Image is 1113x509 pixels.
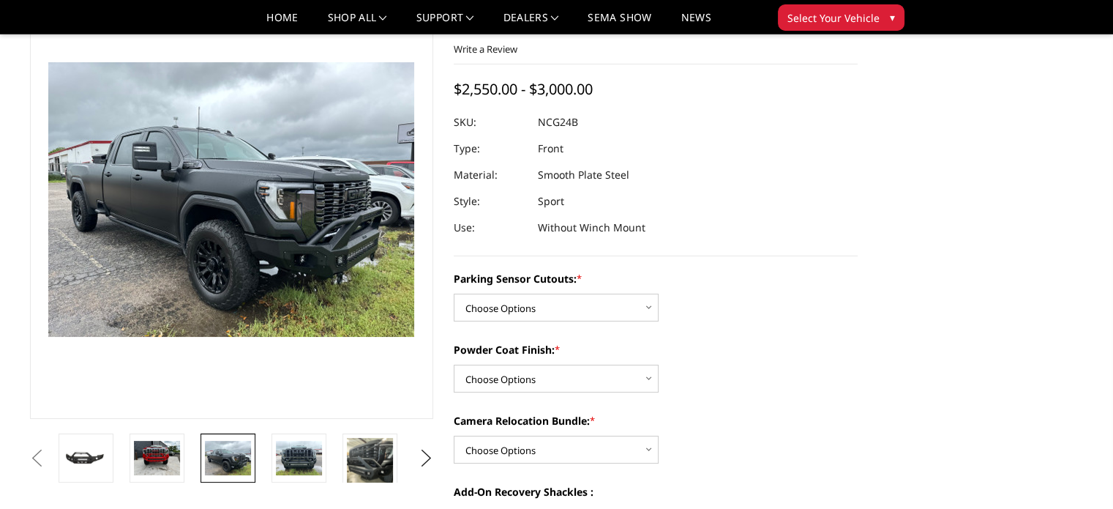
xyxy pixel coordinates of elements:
button: Select Your Vehicle [778,4,904,31]
img: 2024-2025 GMC 2500-3500 - Freedom Series - Sport Front Bumper (non-winch) [347,438,393,499]
a: shop all [328,12,387,34]
a: SEMA Show [588,12,651,34]
label: Parking Sensor Cutouts: [454,271,858,286]
button: Previous [26,447,48,469]
dt: Type: [454,135,527,162]
img: 2024-2025 GMC 2500-3500 - Freedom Series - Sport Front Bumper (non-winch) [276,441,322,475]
dt: Use: [454,215,527,241]
a: Support [416,12,474,34]
dt: Style: [454,188,527,215]
span: Select Your Vehicle [787,10,880,26]
dd: Without Winch Mount [538,215,645,241]
a: Write a Review [454,42,517,56]
dd: NCG24B [538,109,578,135]
label: Powder Coat Finish: [454,342,858,357]
dd: Sport [538,188,564,215]
label: Camera Relocation Bundle: [454,413,858,428]
img: 2024-2025 GMC 2500-3500 - Freedom Series - Sport Front Bumper (non-winch) [205,441,251,475]
a: Home [266,12,298,34]
dt: Material: [454,162,527,188]
span: ▾ [890,10,895,25]
dd: Front [538,135,563,162]
label: Add-On Recovery Shackles : [454,484,858,499]
img: 2024-2025 GMC 2500-3500 - Freedom Series - Sport Front Bumper (non-winch) [134,441,180,475]
dd: Smooth Plate Steel [538,162,629,188]
button: Next [415,447,437,469]
span: $2,550.00 - $3,000.00 [454,79,593,99]
dt: SKU: [454,109,527,135]
a: Dealers [503,12,559,34]
a: News [681,12,711,34]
